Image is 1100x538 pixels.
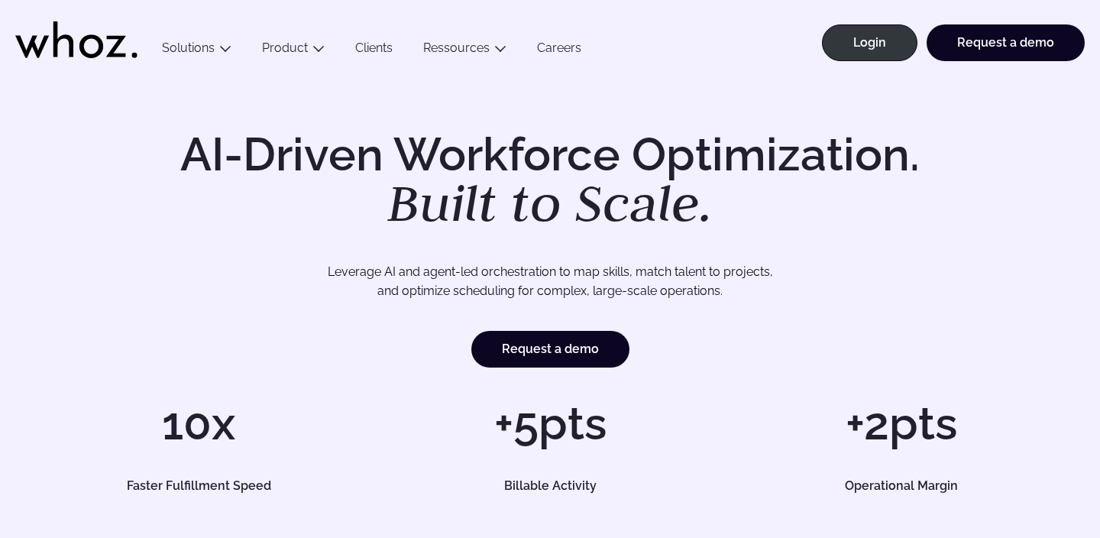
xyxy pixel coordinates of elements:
button: Solutions [147,41,247,61]
a: Product [262,41,308,55]
h1: 10x [31,400,367,446]
button: Ressources [408,41,522,61]
a: Careers [522,41,597,61]
button: Product [247,41,340,61]
a: Request a demo [471,331,629,368]
h5: Operational Margin [750,480,1053,492]
p: Leverage AI and agent-led orchestration to map skills, match talent to projects, and optimize sch... [82,262,1017,301]
a: Ressources [423,41,490,55]
em: Built to Scale. [387,169,713,236]
h5: Faster Fulfillment Speed [47,480,350,492]
a: Login [822,24,917,61]
h1: +2pts [733,400,1069,446]
h1: +5pts [382,400,718,446]
a: Request a demo [927,24,1085,61]
h5: Billable Activity [399,480,701,492]
h1: AI-Driven Workforce Optimization. [159,131,941,229]
a: Clients [340,41,408,61]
